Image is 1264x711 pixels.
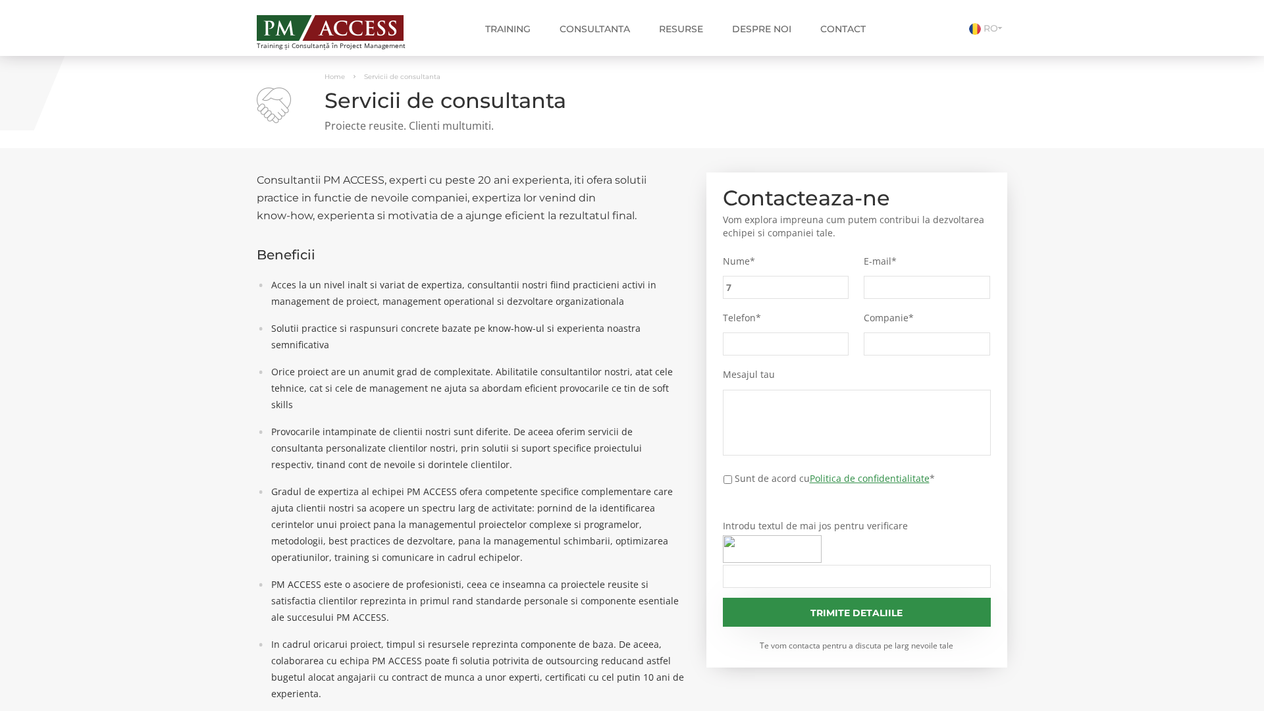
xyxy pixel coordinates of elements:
h1: Servicii de consultanta [257,89,1007,112]
h2: Contacteaza-ne [723,189,991,207]
label: Introdu textul de mai jos pentru verificare [723,520,991,532]
a: Contact [810,16,876,42]
li: Solutii practice si raspunsuri concrete bazate pe know-how-ul si experienta noastra semnificativa [265,320,687,353]
img: PM ACCESS - Echipa traineri si consultanti certificati PMP: Narciss Popescu, Mihai Olaru, Monica ... [257,15,404,41]
span: Servicii de consultanta [364,72,440,81]
a: Training [475,16,540,42]
li: Provocarile intampinate de clientii nostri sunt diferite. De aceea oferim servicii de consultanta... [265,423,687,473]
a: Politica de confidentialitate [810,472,930,485]
label: E-mail [864,255,990,267]
p: Proiecte reusite. Clienti multumiti. [257,118,1007,134]
a: RO [969,22,1007,34]
label: Sunt de acord cu * [735,471,935,485]
li: In cadrul oricarui proiect, timpul si resursele reprezinta componente de baza. De aceea, colabora... [265,636,687,702]
a: Resurse [649,16,713,42]
a: Training și Consultanță în Project Management [257,11,430,49]
a: Consultanta [550,16,640,42]
li: Orice proiect are un anumit grad de complexitate. Abilitatile consultantilor nostri, atat cele te... [265,363,687,413]
img: Romana [969,23,981,35]
label: Telefon [723,312,849,324]
h2: Consultantii PM ACCESS, experti cu peste 20 ani experienta, iti ofera solutii practice in functie... [257,171,687,224]
label: Mesajul tau [723,369,991,381]
li: Gradul de expertiza al echipei PM ACCESS ofera competente specifice complementare care ajuta clie... [265,483,687,566]
input: Trimite detaliile [723,598,991,627]
a: Despre noi [722,16,801,42]
small: Te vom contacta pentru a discuta pe larg nevoile tale [723,640,991,651]
img: Servicii de consultanta [257,88,291,123]
li: Acces la un nivel inalt si variat de expertiza, consultantii nostri fiind practicieni activi in m... [265,276,687,309]
li: PM ACCESS este o asociere de profesionisti, ceea ce inseamna ca proiectele reusite si satisfactia... [265,576,687,625]
h3: Beneficii [257,248,687,262]
label: Companie [864,312,990,324]
span: Training și Consultanță în Project Management [257,42,430,49]
a: Home [325,72,345,81]
p: Vom explora impreuna cum putem contribui la dezvoltarea echipei si companiei tale. [723,213,991,240]
label: Nume [723,255,849,267]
